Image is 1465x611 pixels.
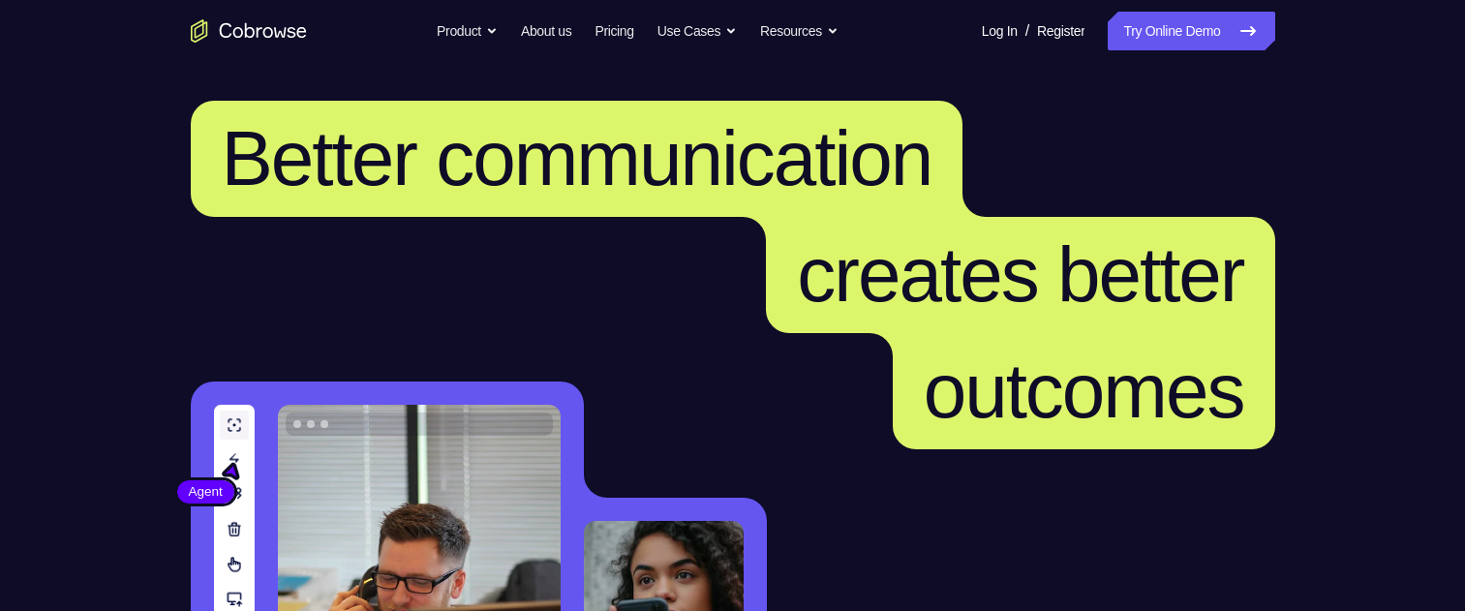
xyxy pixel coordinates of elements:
a: Go to the home page [191,19,307,43]
a: Register [1037,12,1084,50]
a: Try Online Demo [1108,12,1274,50]
button: Product [437,12,498,50]
a: Log In [982,12,1018,50]
span: Better communication [222,115,932,201]
a: Pricing [595,12,633,50]
span: / [1025,19,1029,43]
span: creates better [797,231,1243,318]
span: outcomes [924,348,1244,434]
span: Agent [177,482,234,502]
button: Use Cases [657,12,737,50]
button: Resources [760,12,839,50]
a: About us [521,12,571,50]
